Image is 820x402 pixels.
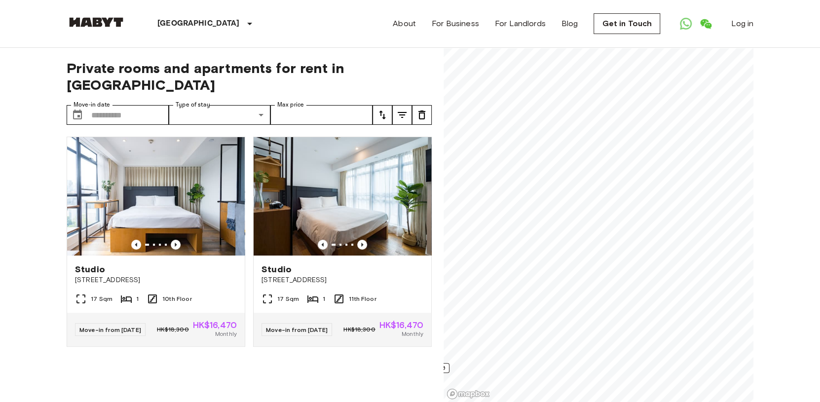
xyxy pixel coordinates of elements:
img: Marketing picture of unit HK-01-001-016-01 [67,137,245,256]
span: Move-in from [DATE] [266,326,328,333]
button: tune [392,105,412,125]
label: Type of stay [176,101,210,109]
span: 10th Floor [162,294,192,303]
span: [STREET_ADDRESS] [75,275,237,285]
span: Studio [75,263,105,275]
span: [STREET_ADDRESS] [261,275,423,285]
a: Open WeChat [696,14,715,34]
span: HK$16,470 [193,321,237,329]
a: Marketing picture of unit HK-01-001-019-01Previous imagePrevious imageStudio[STREET_ADDRESS]17 Sq... [253,137,432,347]
span: Monthly [402,329,423,338]
span: HK$18,300 [343,325,375,334]
a: Blog [561,18,578,30]
a: Get in Touch [594,13,660,34]
span: 17 Sqm [91,294,112,303]
button: tune [373,105,392,125]
button: Previous image [357,240,367,250]
a: Mapbox logo [447,388,490,400]
a: For Business [432,18,479,30]
button: Previous image [318,240,328,250]
a: About [393,18,416,30]
a: Log in [731,18,753,30]
span: HK$16,470 [379,321,423,329]
a: For Landlords [495,18,546,30]
span: 1 [136,294,139,303]
span: 1 [323,294,325,303]
a: Marketing picture of unit HK-01-001-016-01Previous imagePrevious imageStudio[STREET_ADDRESS]17 Sq... [67,137,245,347]
button: Choose date [68,105,87,125]
p: [GEOGRAPHIC_DATA] [157,18,240,30]
a: Open WhatsApp [676,14,696,34]
span: 17 Sqm [277,294,299,303]
span: 11th Floor [349,294,376,303]
span: Move-in from [DATE] [79,326,141,333]
img: Marketing picture of unit HK-01-001-019-01 [254,137,431,256]
label: Move-in date [74,101,110,109]
span: HK$18,300 [157,325,188,334]
span: Studio [261,263,292,275]
button: tune [412,105,432,125]
img: Habyt [67,17,126,27]
button: Previous image [131,240,141,250]
span: Private rooms and apartments for rent in [GEOGRAPHIC_DATA] [67,60,432,93]
label: Max price [277,101,304,109]
span: Monthly [215,329,237,338]
button: Previous image [171,240,181,250]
